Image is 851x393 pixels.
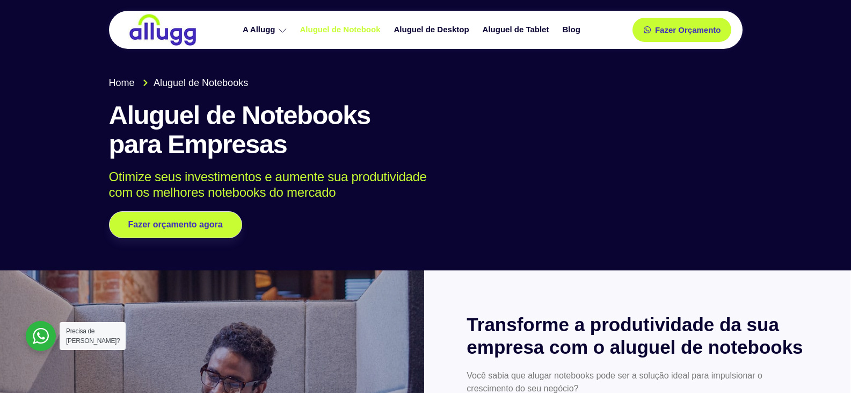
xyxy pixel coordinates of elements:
h2: Transforme a produtividade da sua empresa com o aluguel de notebooks [467,313,808,359]
span: Fazer Orçamento [655,26,721,34]
p: Otimize seus investimentos e aumente sua produtividade com os melhores notebooks do mercado [109,169,727,201]
a: Aluguel de Tablet [477,20,557,39]
a: Fazer orçamento agora [109,211,242,238]
a: A Allugg [237,20,295,39]
span: Fazer orçamento agora [128,220,223,229]
a: Aluguel de Notebook [295,20,389,39]
span: Aluguel de Notebooks [151,76,248,90]
span: Precisa de [PERSON_NAME]? [66,327,120,345]
h1: Aluguel de Notebooks para Empresas [109,101,743,159]
img: locação de TI é Allugg [128,13,198,46]
a: Blog [557,20,588,39]
a: Fazer Orçamento [632,18,732,42]
a: Aluguel de Desktop [389,20,477,39]
span: Home [109,76,135,90]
